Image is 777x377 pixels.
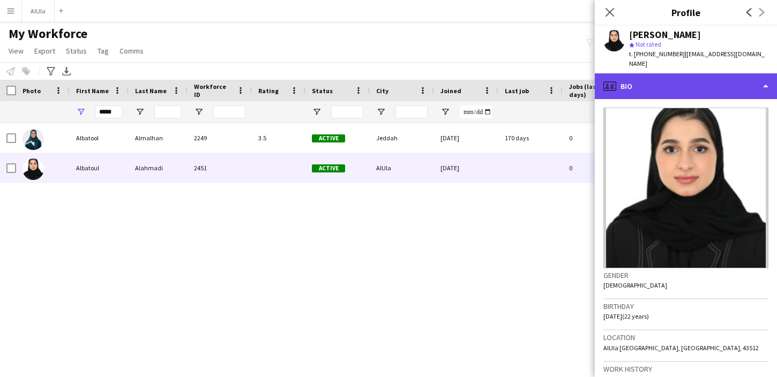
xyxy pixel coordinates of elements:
[505,87,529,95] span: Last job
[440,107,450,117] button: Open Filter Menu
[194,107,204,117] button: Open Filter Menu
[70,123,129,153] div: Albatool
[370,123,434,153] div: Jeddah
[258,87,279,95] span: Rating
[252,123,305,153] div: 3.5
[331,105,363,118] input: Status Filter Input
[60,65,73,78] app-action-btn: Export XLSX
[129,153,188,183] div: Alahmadi
[312,107,322,117] button: Open Filter Menu
[434,153,498,183] div: [DATE]
[70,153,129,183] div: Albatoul
[23,129,44,150] img: Albatool Almalhan
[370,153,434,183] div: AlUla
[376,107,386,117] button: Open Filter Menu
[115,44,148,58] a: Comms
[23,87,41,95] span: Photo
[603,364,768,374] h3: Work history
[603,270,768,280] h3: Gender
[603,344,759,352] span: AlUla [GEOGRAPHIC_DATA], [GEOGRAPHIC_DATA], 43512
[129,123,188,153] div: Almalhan
[135,107,145,117] button: Open Filter Menu
[629,50,765,67] span: | [EMAIL_ADDRESS][DOMAIN_NAME]
[44,65,57,78] app-action-btn: Advanced filters
[4,44,28,58] a: View
[9,46,24,56] span: View
[603,333,768,342] h3: Location
[76,107,86,117] button: Open Filter Menu
[629,30,701,40] div: [PERSON_NAME]
[603,312,649,320] span: [DATE] (22 years)
[95,105,122,118] input: First Name Filter Input
[603,301,768,311] h3: Birthday
[93,44,113,58] a: Tag
[595,5,777,19] h3: Profile
[498,123,563,153] div: 170 days
[312,87,333,95] span: Status
[34,46,55,56] span: Export
[563,123,632,153] div: 0
[188,153,252,183] div: 2451
[188,123,252,153] div: 2249
[76,87,109,95] span: First Name
[636,40,661,48] span: Not rated
[629,50,685,58] span: t. [PHONE_NUMBER]
[9,26,87,42] span: My Workforce
[62,44,91,58] a: Status
[603,108,768,268] img: Crew avatar or photo
[440,87,461,95] span: Joined
[595,73,777,99] div: Bio
[135,87,167,95] span: Last Name
[603,281,667,289] span: [DEMOGRAPHIC_DATA]
[376,87,388,95] span: City
[194,82,233,99] span: Workforce ID
[563,153,632,183] div: 0
[22,1,55,21] button: AlUla
[460,105,492,118] input: Joined Filter Input
[154,105,181,118] input: Last Name Filter Input
[98,46,109,56] span: Tag
[434,123,498,153] div: [DATE]
[23,159,44,180] img: Albatoul Alahmadi
[312,134,345,142] span: Active
[30,44,59,58] a: Export
[213,105,245,118] input: Workforce ID Filter Input
[66,46,87,56] span: Status
[569,82,613,99] span: Jobs (last 90 days)
[119,46,144,56] span: Comms
[395,105,428,118] input: City Filter Input
[312,164,345,172] span: Active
